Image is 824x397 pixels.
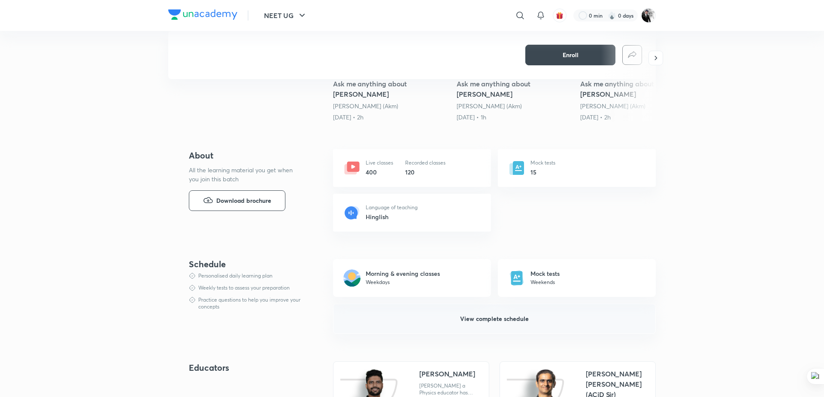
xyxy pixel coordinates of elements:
img: avatar [556,12,563,19]
h6: 400 [366,168,393,177]
h6: Hinglish [366,212,418,221]
div: [PERSON_NAME] [419,369,475,379]
span: Enroll [563,51,579,59]
h4: About [189,149,306,162]
p: Language of teaching [366,204,418,211]
img: Nagesh M [641,8,656,23]
div: Weekly tests to assess your preparation [198,284,290,291]
div: 6th Aug • 2h [580,113,697,122]
div: Ajay Mishra (Akm) [457,102,573,110]
button: avatar [553,9,566,22]
button: Download brochure [189,190,285,211]
div: [PERSON_NAME] a Physics educator has experience of 10+ years & has mentored AIRs 10, 44 & many mo... [419,382,482,396]
p: Live classes [366,159,393,167]
p: Weekends [530,278,560,287]
div: Schedule [189,259,305,269]
span: View complete schedule [460,315,529,323]
img: streak [608,11,616,20]
div: 5th Aug • 1h [457,113,573,122]
p: Weekdays [366,278,440,287]
p: Mock tests [530,159,555,167]
div: Ajay Mishra (Akm) [580,102,697,110]
button: NEET UG [259,7,312,24]
span: Download brochure [216,196,271,205]
h6: 120 [405,168,445,177]
button: View complete schedule [333,304,656,334]
h5: Ask me anything about [PERSON_NAME] [457,79,573,99]
h6: Mock tests [530,269,560,278]
a: [PERSON_NAME] (Akm) [580,102,645,110]
h5: Ask me anything about [PERSON_NAME] [333,79,450,99]
p: All the learning material you get when you join this batch [189,165,300,183]
a: [PERSON_NAME] (Akm) [333,102,398,110]
h6: Morning & evening classes [366,269,440,278]
button: Enroll [525,45,615,65]
h5: Ask me anything about [PERSON_NAME] [580,79,697,99]
div: Personalised daily learning plan [198,272,273,279]
h6: 15 [530,168,555,177]
div: Ajay Mishra (Akm) [333,102,450,110]
h4: Educators [189,361,306,374]
div: Practice questions to help you improve your concepts [198,296,305,310]
a: [PERSON_NAME] (Akm) [457,102,522,110]
img: Company Logo [168,9,237,20]
a: Company Logo [168,9,237,22]
p: Recorded classes [405,159,445,167]
div: 4th Aug • 2h [333,113,450,122]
